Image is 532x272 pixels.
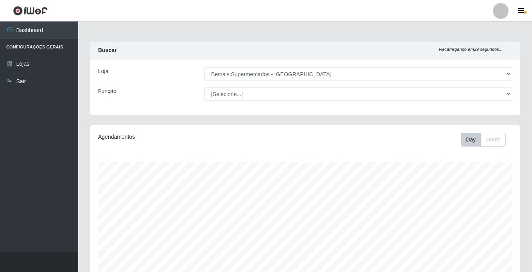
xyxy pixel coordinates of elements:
[461,133,506,147] div: First group
[461,133,512,147] div: Toolbar with button groups
[98,47,116,53] strong: Buscar
[98,87,116,95] label: Função
[98,67,108,75] label: Loja
[98,133,264,141] div: Agendamentos
[439,47,503,52] i: Recarregando em 29 segundos...
[461,133,481,147] button: Day
[13,6,48,16] img: CoreUI Logo
[480,133,506,147] button: Month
